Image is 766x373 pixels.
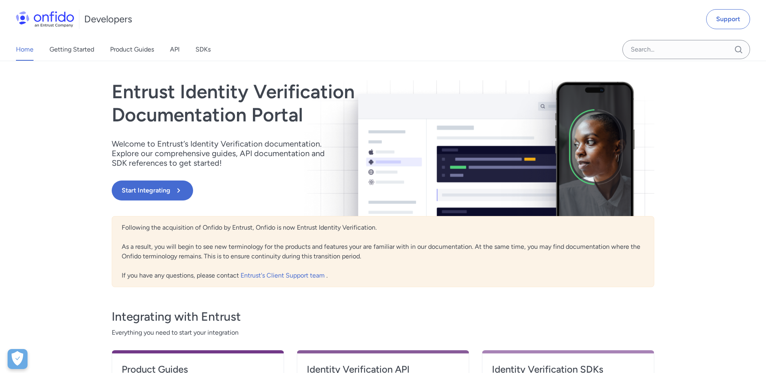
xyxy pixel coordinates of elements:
a: Support [706,9,750,29]
input: Onfido search input field [622,40,750,59]
span: Everything you need to start your integration [112,328,654,337]
img: Onfido Logo [16,11,74,27]
a: Product Guides [110,38,154,61]
button: Start Integrating [112,181,193,200]
div: Following the acquisition of Onfido by Entrust, Onfido is now Entrust Identity Verification. As a... [112,216,654,287]
a: Start Integrating [112,181,492,200]
div: Cookie Preferences [8,349,28,369]
h1: Entrust Identity Verification Documentation Portal [112,80,492,126]
a: API [170,38,180,61]
p: Welcome to Entrust’s Identity Verification documentation. Explore our comprehensive guides, API d... [112,139,335,168]
h1: Developers [84,13,132,26]
h3: Integrating with Entrust [112,309,654,325]
a: Home [16,38,34,61]
a: Entrust's Client Support team [241,272,326,279]
a: SDKs [195,38,211,61]
button: Open Preferences [8,349,28,369]
a: Getting Started [49,38,94,61]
